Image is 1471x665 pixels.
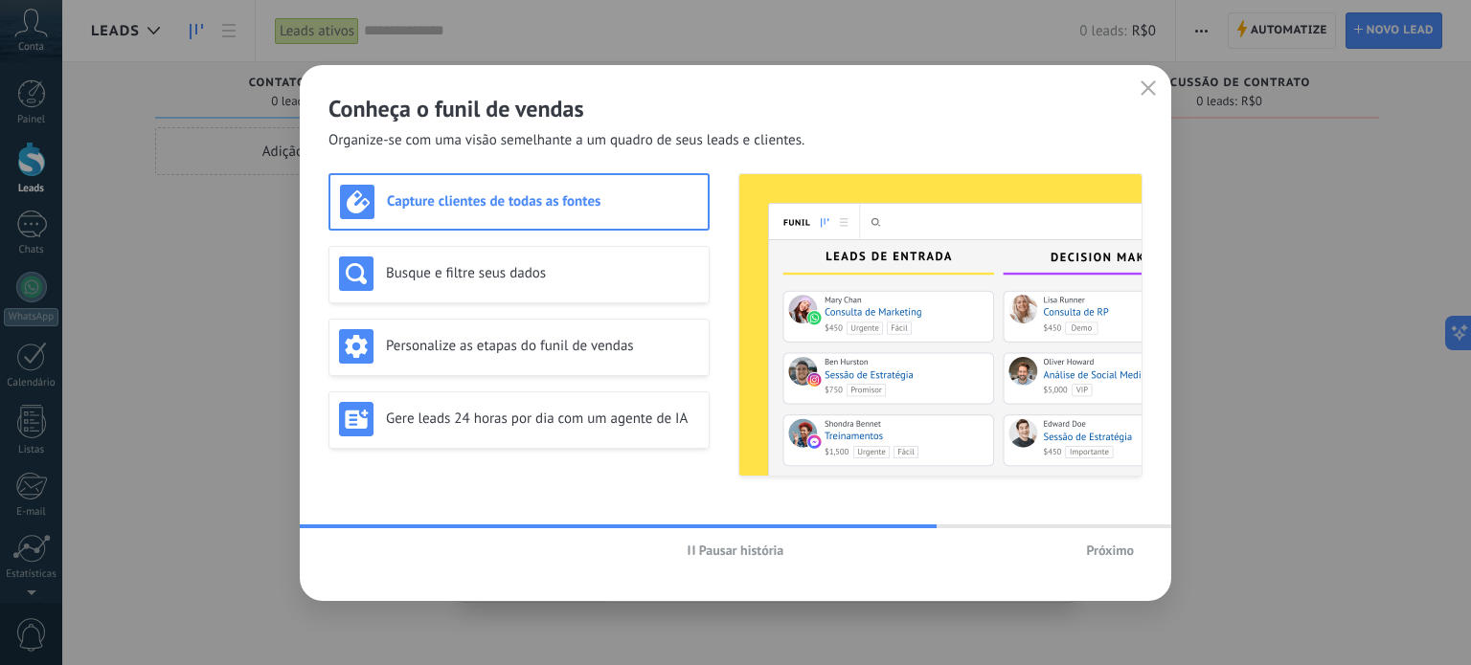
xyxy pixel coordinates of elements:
button: Próximo [1077,536,1143,565]
span: Próximo [1086,543,1134,557]
h3: Personalize as etapas do funil de vendas [386,337,699,355]
span: Pausar história [699,543,784,557]
button: Pausar história [679,536,793,565]
h3: Capture clientes de todas as fontes [387,192,698,211]
span: Organize-se com uma visão semelhante a um quadro de seus leads e clientes. [328,131,804,150]
h3: Busque e filtre seus dados [386,264,699,282]
h2: Conheça o funil de vendas [328,94,1143,123]
h3: Gere leads 24 horas por dia com um agente de IA [386,410,699,428]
